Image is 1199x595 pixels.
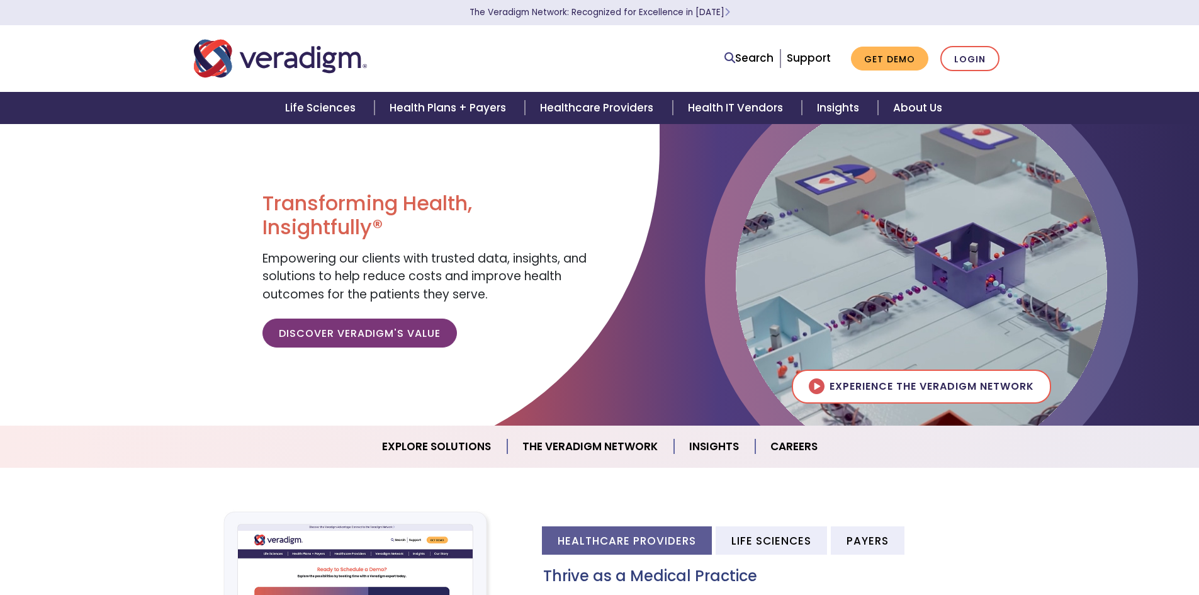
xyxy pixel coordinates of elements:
h1: Transforming Health, Insightfully® [262,191,590,240]
a: Discover Veradigm's Value [262,319,457,348]
span: Learn More [724,6,730,18]
a: Insights [674,431,755,463]
a: Login [940,46,999,72]
a: Health Plans + Payers [374,92,525,124]
a: Life Sciences [270,92,374,124]
span: Empowering our clients with trusted data, insights, and solutions to help reduce costs and improv... [262,250,587,303]
li: Healthcare Providers [542,526,712,555]
img: Veradigm logo [194,38,367,79]
a: Search [724,50,774,67]
li: Payers [831,526,904,555]
a: The Veradigm Network: Recognized for Excellence in [DATE]Learn More [470,6,730,18]
a: Support [787,50,831,65]
a: Insights [802,92,878,124]
h3: Thrive as a Medical Practice [543,567,1006,586]
a: Careers [755,431,833,463]
a: Get Demo [851,47,928,71]
a: Healthcare Providers [525,92,672,124]
a: The Veradigm Network [507,431,674,463]
a: Explore Solutions [367,431,507,463]
li: Life Sciences [716,526,827,555]
a: About Us [878,92,957,124]
a: Health IT Vendors [673,92,802,124]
